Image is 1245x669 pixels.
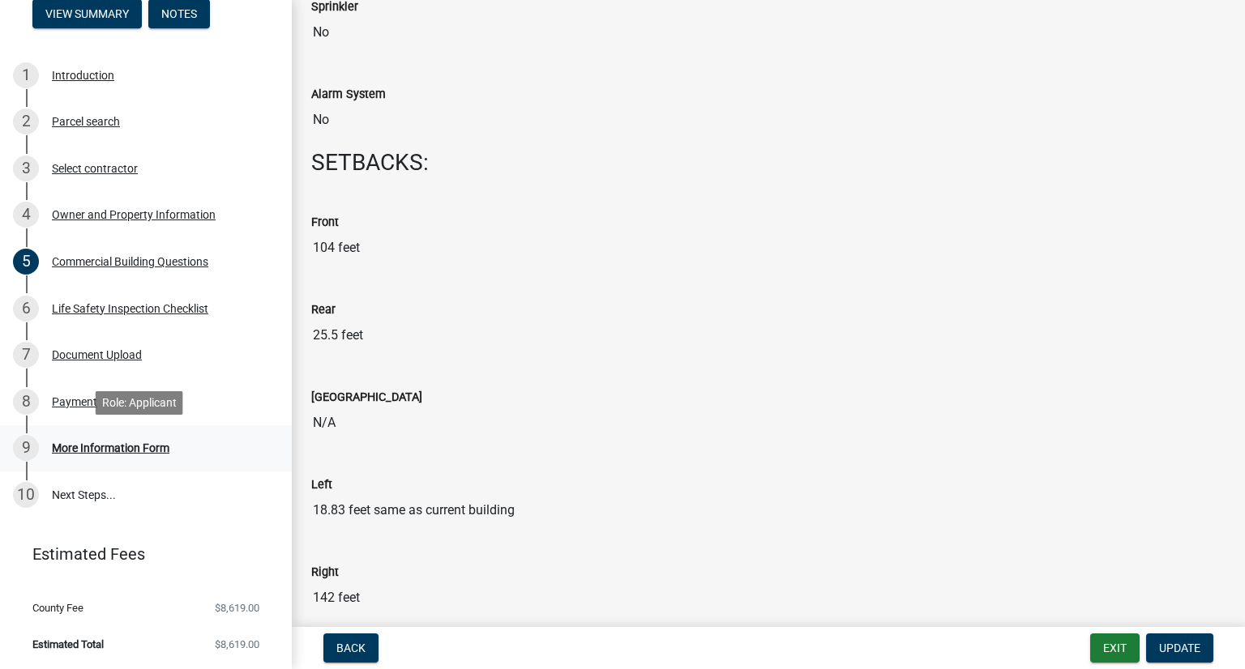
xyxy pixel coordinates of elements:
[52,163,138,174] div: Select contractor
[311,149,1226,177] h3: SETBACKS:
[1146,633,1213,663] button: Update
[215,639,259,650] span: $8,619.00
[52,256,208,267] div: Commercial Building Questions
[52,442,169,454] div: More Information Form
[13,435,39,461] div: 9
[52,116,120,127] div: Parcel search
[13,482,39,508] div: 10
[1090,633,1140,663] button: Exit
[32,639,104,650] span: Estimated Total
[1159,641,1200,654] span: Update
[13,202,39,228] div: 4
[311,2,358,13] label: Sprinkler
[311,305,336,316] label: Rear
[311,567,339,578] label: Right
[311,217,339,228] label: Front
[52,396,97,407] div: Payment
[13,62,39,88] div: 1
[336,641,366,654] span: Back
[13,296,39,322] div: 6
[52,349,142,360] div: Document Upload
[13,249,39,275] div: 5
[52,209,216,220] div: Owner and Property Information
[311,392,422,403] label: [GEOGRAPHIC_DATA]
[13,342,39,368] div: 7
[215,603,259,613] span: $8,619.00
[311,89,386,100] label: Alarm System
[52,303,208,314] div: Life Safety Inspection Checklist
[311,479,332,491] label: Left
[32,8,142,21] wm-modal-confirm: Summary
[52,70,114,81] div: Introduction
[13,109,39,134] div: 2
[32,603,83,613] span: County Fee
[13,389,39,415] div: 8
[148,8,210,21] wm-modal-confirm: Notes
[96,391,183,415] div: Role: Applicant
[13,538,266,570] a: Estimated Fees
[13,156,39,181] div: 3
[323,633,379,663] button: Back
